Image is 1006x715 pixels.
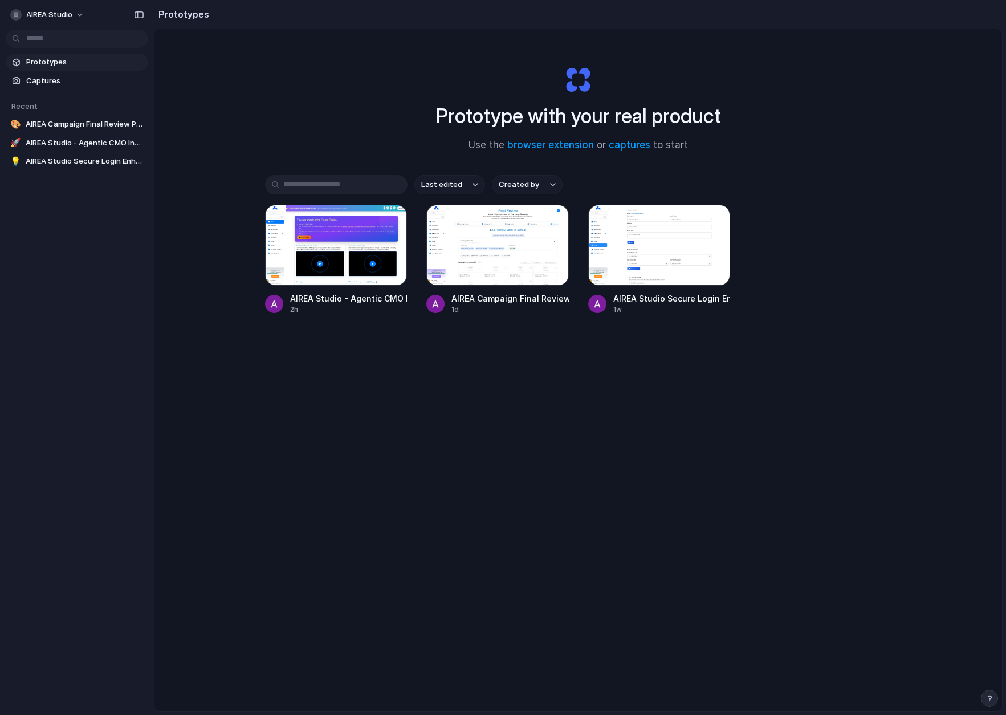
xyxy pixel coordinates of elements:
a: 🚀AIREA Studio - Agentic CMO Interface [6,135,148,152]
h2: Prototypes [154,7,209,21]
a: captures [609,139,650,151]
div: 💡 [10,156,21,167]
div: AIREA Campaign Final Review Page [451,292,569,304]
div: AIREA Studio - Agentic CMO Interface [290,292,408,304]
a: 💡AIREA Studio Secure Login Enhancement [6,153,148,170]
div: 🎨 [10,119,21,130]
span: Prototypes [26,56,144,68]
a: Captures [6,72,148,90]
a: browser extension [507,139,594,151]
div: 1w [613,304,731,315]
span: Use the or to start [469,138,688,153]
div: 🚀 [10,137,21,149]
div: AIREA Studio Secure Login Enhancement [613,292,731,304]
span: Last edited [421,179,462,190]
a: AIREA Studio - Agentic CMO InterfaceAIREA Studio - Agentic CMO Interface2h [265,205,408,315]
span: AIREA Campaign Final Review Page [26,119,144,130]
span: AIREA Studio - Agentic CMO Interface [26,137,144,149]
div: 1d [451,304,569,315]
button: AIREA Studio [6,6,90,24]
a: AIREA Campaign Final Review PageAIREA Campaign Final Review Page1d [426,205,569,315]
span: Created by [499,179,539,190]
button: Created by [492,175,563,194]
a: AIREA Studio Secure Login EnhancementAIREA Studio Secure Login Enhancement1w [588,205,731,315]
div: 2h [290,304,408,315]
span: AIREA Studio [26,9,72,21]
a: Prototypes [6,54,148,71]
h1: Prototype with your real product [436,101,721,131]
span: Recent [11,101,38,111]
span: Captures [26,75,144,87]
a: 🎨AIREA Campaign Final Review Page [6,116,148,133]
span: AIREA Studio Secure Login Enhancement [26,156,144,167]
button: Last edited [414,175,485,194]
